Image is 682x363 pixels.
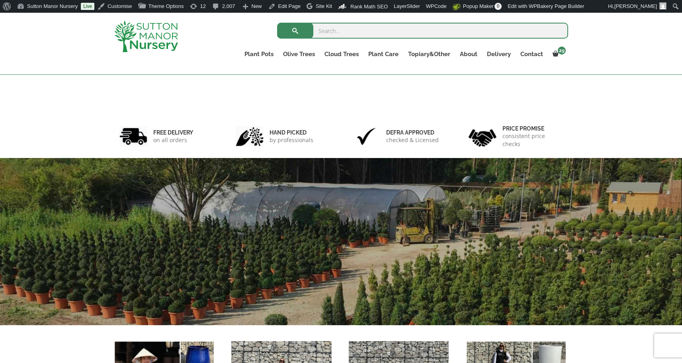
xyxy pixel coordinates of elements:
[81,3,94,10] a: Live
[350,4,388,10] span: Rank Math SEO
[45,278,620,326] h1: FREE UK DELIVERY UK’S LEADING SUPPLIERS OF TREES & POTS
[236,126,264,146] img: 2.jpg
[363,49,403,60] a: Plant Care
[548,49,568,60] a: 29
[455,49,482,60] a: About
[352,126,380,146] img: 3.jpg
[386,136,439,144] p: checked & Licensed
[502,132,563,148] p: consistent price checks
[320,49,363,60] a: Cloud Trees
[502,125,563,132] h6: Price promise
[386,129,439,136] h6: Defra approved
[403,49,455,60] a: Topiary&Other
[153,129,193,136] h6: FREE DELIVERY
[240,49,278,60] a: Plant Pots
[270,136,313,144] p: by professionals
[270,129,313,136] h6: hand picked
[482,49,516,60] a: Delivery
[494,3,502,10] span: 0
[516,49,548,60] a: Contact
[558,47,566,55] span: 29
[114,21,178,52] img: logo
[119,126,147,146] img: 1.jpg
[153,136,193,144] p: on all orders
[614,3,657,9] span: [PERSON_NAME]
[316,3,332,9] span: Site Kit
[278,49,320,60] a: Olive Trees
[469,124,496,148] img: 4.jpg
[277,23,568,39] input: Search...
